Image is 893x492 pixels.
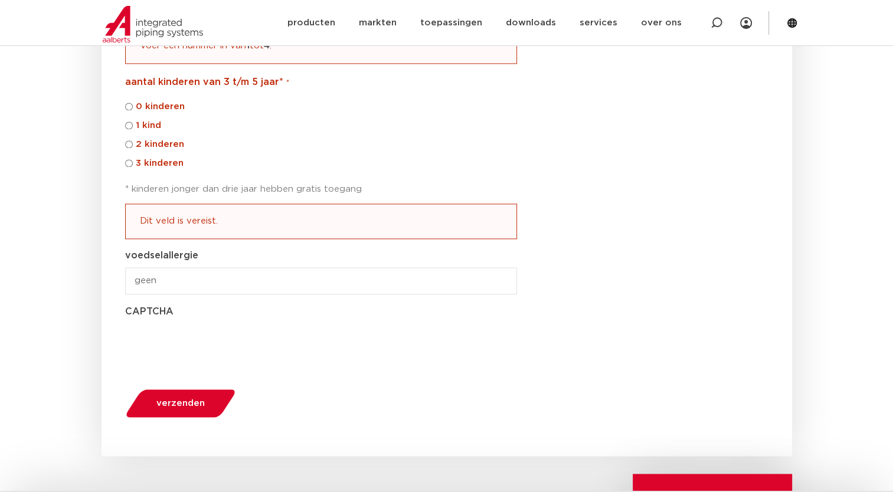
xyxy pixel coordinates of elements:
label: 2 kinderen [136,137,184,152]
label: 3 kinderen [136,156,184,170]
button: verzenden [121,388,240,418]
strong: 1 [246,41,250,50]
label: CAPTCHA [125,304,174,319]
div: Dit veld is vereist. [125,204,518,239]
iframe: reCAPTCHA [125,323,305,369]
span: verzenden [156,399,205,408]
strong: 4 [264,41,270,50]
div: * kinderen jonger dan drie jaar hebben gratis toegang [125,172,518,199]
label: 0 kinderen [136,100,185,114]
div: Voer een nummer in van tot . [125,28,518,64]
label: 1 kind [136,119,161,133]
label: voedselallergie [125,248,198,263]
legend: aantal kinderen van 3 t/m 5 jaar* [125,73,518,93]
